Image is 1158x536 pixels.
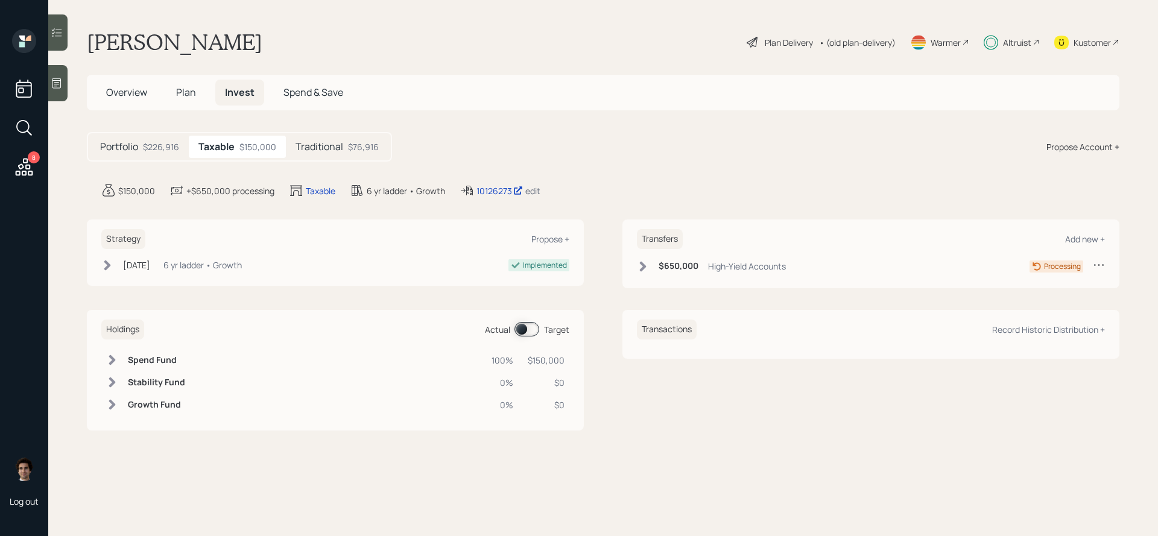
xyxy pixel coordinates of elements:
div: 10126273 [476,184,523,197]
div: 6 yr ladder • Growth [163,259,242,271]
div: 6 yr ladder • Growth [367,184,445,197]
div: Actual [485,323,510,336]
div: 0% [492,376,513,389]
div: Target [544,323,569,336]
h6: Spend Fund [128,355,185,365]
div: $150,000 [118,184,155,197]
span: Spend & Save [283,86,343,99]
div: [DATE] [123,259,150,271]
h6: Growth Fund [128,400,185,410]
div: Processing [1044,261,1081,272]
div: $0 [528,376,565,389]
h6: Holdings [101,320,144,339]
span: Overview [106,86,147,99]
div: $76,916 [348,140,379,153]
h6: Transactions [637,320,697,339]
div: Implemented [523,260,567,271]
div: $226,916 [143,140,179,153]
h6: $650,000 [659,261,698,271]
div: Propose Account + [1046,140,1119,153]
div: 100% [492,354,513,367]
h6: Strategy [101,229,145,249]
div: Add new + [1065,233,1105,245]
div: Kustomer [1074,36,1111,49]
h5: Taxable [198,141,235,153]
img: harrison-schaefer-headshot-2.png [12,457,36,481]
div: $150,000 [239,140,276,153]
div: 8 [28,151,40,163]
h5: Traditional [296,141,343,153]
div: Log out [10,496,39,507]
h1: [PERSON_NAME] [87,29,262,55]
div: High-Yield Accounts [708,260,786,273]
h6: Transfers [637,229,683,249]
div: Altruist [1003,36,1031,49]
span: Invest [225,86,255,99]
div: edit [525,185,540,197]
div: 0% [492,399,513,411]
div: +$650,000 processing [186,184,274,197]
div: $150,000 [528,354,565,367]
div: $0 [528,399,565,411]
div: Taxable [306,184,335,197]
div: Propose + [531,233,569,245]
div: Warmer [931,36,961,49]
div: Record Historic Distribution + [992,324,1105,335]
h5: Portfolio [100,141,138,153]
h6: Stability Fund [128,377,185,388]
div: Plan Delivery [765,36,813,49]
div: • (old plan-delivery) [819,36,896,49]
span: Plan [176,86,196,99]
